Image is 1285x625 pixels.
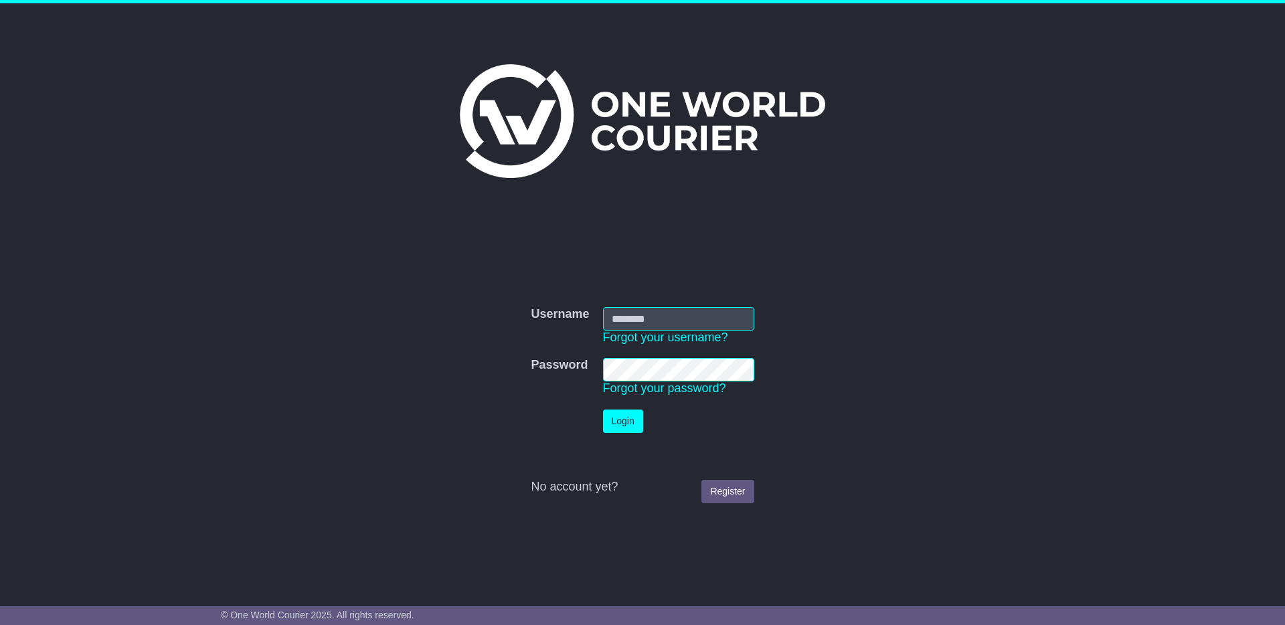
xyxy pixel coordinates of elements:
button: Login [603,410,643,433]
a: Register [701,480,754,503]
label: Password [531,358,588,373]
label: Username [531,307,589,322]
a: Forgot your password? [603,381,726,395]
img: One World [460,64,825,178]
a: Forgot your username? [603,331,728,344]
span: © One World Courier 2025. All rights reserved. [221,610,414,620]
div: No account yet? [531,480,754,495]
